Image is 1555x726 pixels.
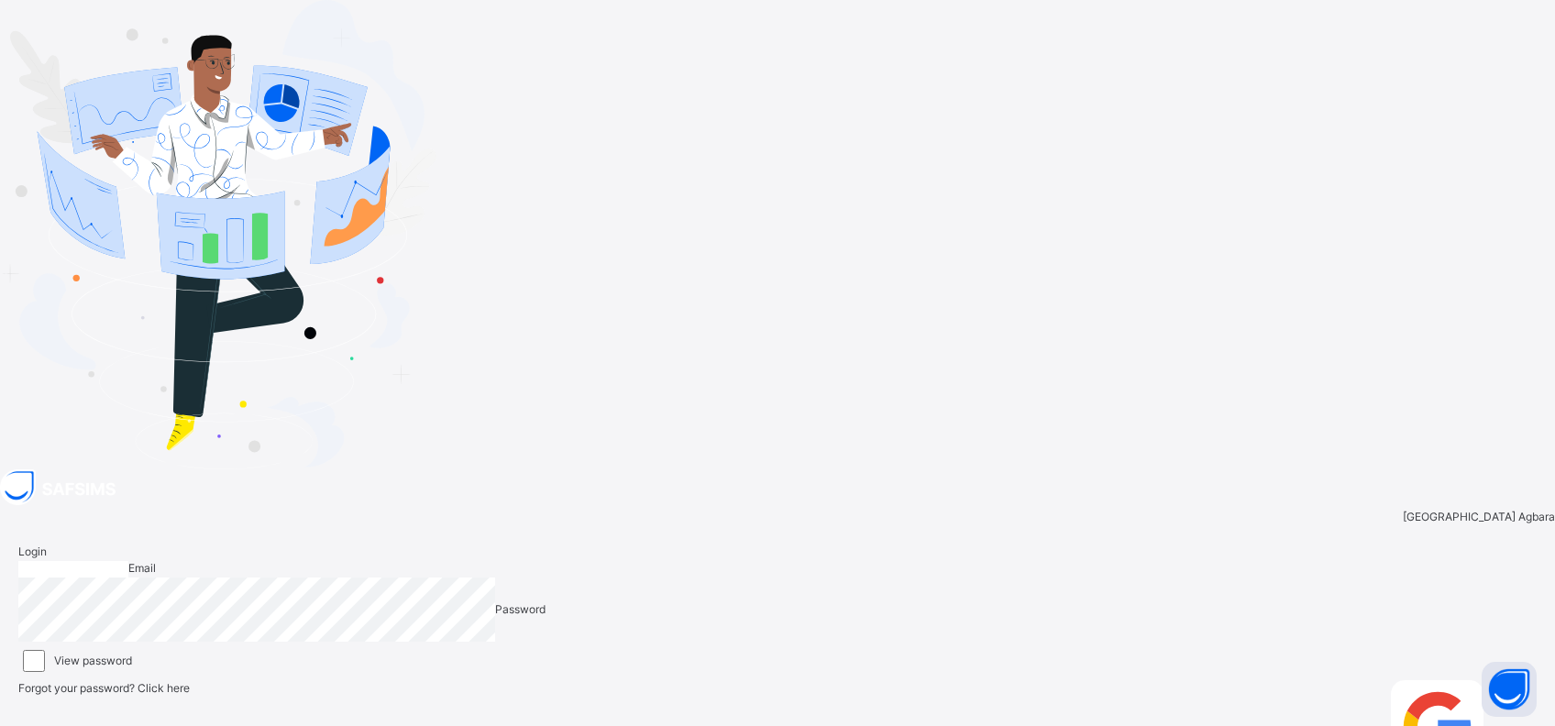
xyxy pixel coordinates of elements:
button: Open asap [1482,662,1537,717]
label: View password [54,653,132,669]
span: Password [495,602,546,616]
span: Email [128,561,156,575]
a: Click here [138,681,190,695]
span: [GEOGRAPHIC_DATA] Agbara [1403,509,1555,525]
span: Forgot your password? [18,681,190,695]
span: Login [18,544,47,558]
